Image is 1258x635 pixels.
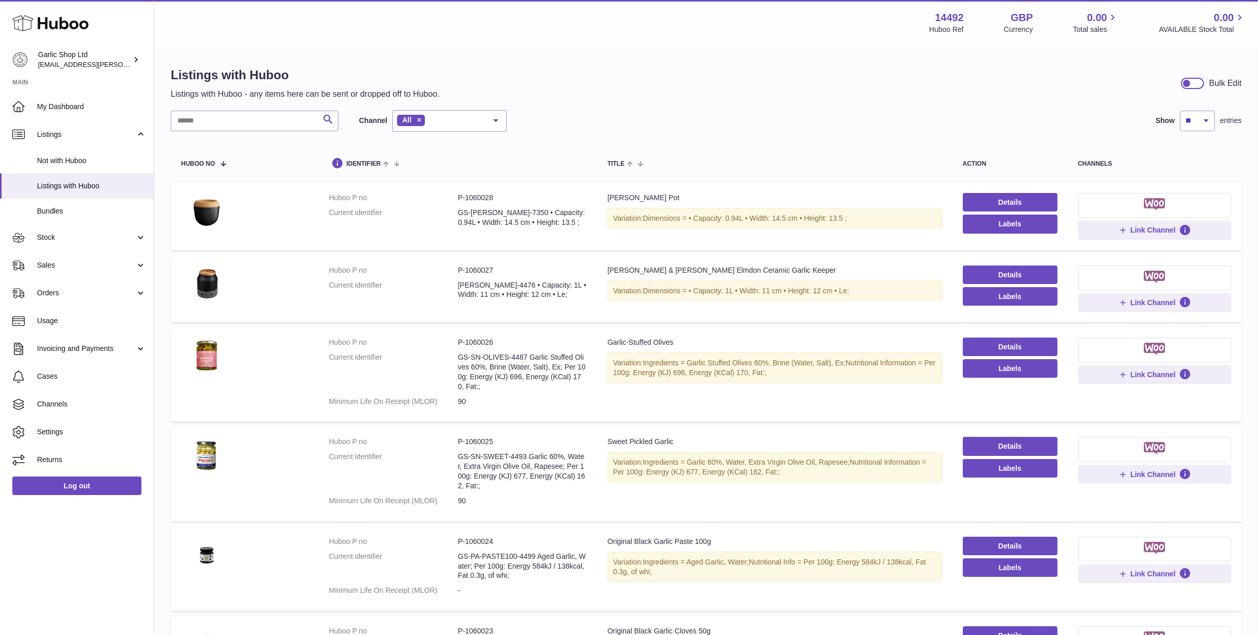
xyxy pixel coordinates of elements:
[329,208,458,227] dt: Current identifier
[329,537,458,546] dt: Huboo P no
[329,352,458,392] dt: Current identifier
[458,193,587,203] dd: P-1060028
[1011,11,1033,25] strong: GBP
[607,437,942,447] div: Sweet Pickled Garlic
[37,399,146,409] span: Channels
[38,50,131,69] div: Garlic Shop Ltd
[963,287,1057,306] button: Labels
[402,116,411,124] span: All
[37,316,146,326] span: Usage
[1004,25,1033,34] div: Currency
[1209,78,1242,89] div: Bulk Edit
[181,437,232,473] img: Sweet Pickled Garlic
[458,280,587,300] dd: [PERSON_NAME]-4476 • Capacity: 1L • Width: 11 cm • Height: 12 cm • Le;
[1130,569,1176,578] span: Link Channel
[12,477,141,495] a: Log out
[607,280,942,302] div: Variation:
[643,558,749,566] span: Ingredients = Aged Garlic, Water;
[458,437,587,447] dd: P-1060025
[607,338,942,347] div: Garlic-Stuffed Olives
[643,359,846,367] span: Ingredients = Garlic Stuffed Olives 60%, Brine (Water, Salt), Ex;
[1144,198,1165,210] img: woocommerce-small.png
[607,193,942,203] div: [PERSON_NAME] Pot
[1144,271,1165,283] img: woocommerce-small.png
[458,552,587,581] dd: GS-PA-PASTE100-4499 Aged Garlic, Water; Per 100g: Energy 584kJ / 138kcal, Fat 0.3g, of whi;
[329,452,458,491] dt: Current identifier
[37,181,146,191] span: Listings with Huboo
[963,437,1057,455] a: Details
[181,338,232,374] img: Garlic-Stuffed Olives
[1130,225,1176,235] span: Link Channel
[1130,470,1176,479] span: Link Channel
[613,558,926,576] span: Nutritional Info = Per 100g: Energy 584kJ / 138kcal, Fat 0.3g, of whi;
[607,452,942,483] div: Variation:
[1087,11,1107,25] span: 0.00
[963,537,1057,555] a: Details
[929,25,964,34] div: Huboo Ref
[329,397,458,407] dt: Minimum Life On Receipt (MLOR)
[1078,221,1231,239] button: Link Channel
[37,260,135,270] span: Sales
[37,288,135,298] span: Orders
[1144,542,1165,554] img: woocommerce-small.png
[963,359,1057,378] button: Labels
[458,452,587,491] dd: GS-SN-SWEET-4493 Garlic 60%, Water, Extra Virgin Olive Oil, Rapesee; Per 100g: Energy (KJ) 677, E...
[963,215,1057,233] button: Labels
[37,344,135,354] span: Invoicing and Payments
[1159,25,1246,34] span: AVAILABLE Stock Total
[963,161,1057,167] div: action
[458,208,587,227] dd: GS-[PERSON_NAME]-7350 • Capacity: 0.94L • Width: 14.5 cm • Height: 13.5 ;
[458,397,587,407] dd: 90
[329,280,458,300] dt: Current identifier
[37,156,146,166] span: Not with Huboo
[329,552,458,581] dt: Current identifier
[181,266,232,302] img: Cole & Mason Elmdon Ceramic Garlic Keeper
[1130,298,1176,307] span: Link Channel
[963,193,1057,211] a: Details
[1159,11,1246,34] a: 0.00 AVAILABLE Stock Total
[171,67,440,83] h1: Listings with Huboo
[181,193,232,230] img: Emile Henry Garlic Pot
[329,266,458,275] dt: Huboo P no
[613,359,936,377] span: Nutritional Information = Per 100g: Energy (KJ) 696, Energy (KCal) 170, Fat:;
[1214,11,1234,25] span: 0.00
[1073,25,1119,34] span: Total sales
[458,266,587,275] dd: P-1060027
[329,338,458,347] dt: Huboo P no
[329,437,458,447] dt: Huboo P no
[359,116,387,126] label: Channel
[607,161,624,167] span: title
[1220,116,1242,126] span: entries
[1144,442,1165,454] img: woocommerce-small.png
[1130,370,1176,379] span: Link Channel
[1078,465,1231,484] button: Link Channel
[607,537,942,546] div: Original Black Garlic Paste 100g
[37,455,146,465] span: Returns
[37,130,135,139] span: Listings
[329,496,458,506] dt: Minimum Life On Receipt (MLOR)
[607,266,942,275] div: [PERSON_NAME] & [PERSON_NAME] Elmdon Ceramic Garlic Keeper
[1073,11,1119,34] a: 0.00 Total sales
[643,287,849,295] span: Dimensions = • Capacity: 1L • Width: 11 cm • Height: 12 cm • Le;
[458,496,587,506] dd: 90
[37,206,146,216] span: Bundles
[181,537,232,573] img: Original Black Garlic Paste 100g
[181,161,215,167] span: Huboo no
[329,586,458,595] dt: Minimum Life On Receipt (MLOR)
[643,458,850,466] span: Ingredients = Garlic 60%, Water, Extra Virgin Olive Oil, Rapesee;
[329,193,458,203] dt: Huboo P no
[935,11,964,25] strong: 14492
[1078,365,1231,384] button: Link Channel
[12,52,28,67] img: alec.veit@garlicshop.co.uk
[38,60,206,68] span: [EMAIL_ADDRESS][PERSON_NAME][DOMAIN_NAME]
[37,427,146,437] span: Settings
[963,338,1057,356] a: Details
[37,372,146,381] span: Cases
[37,233,135,242] span: Stock
[458,537,587,546] dd: P-1060024
[458,586,587,595] dd: -
[607,352,942,383] div: Variation:
[963,558,1057,577] button: Labels
[171,89,440,100] p: Listings with Huboo - any items here can be sent or dropped off to Huboo.
[1156,116,1175,126] label: Show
